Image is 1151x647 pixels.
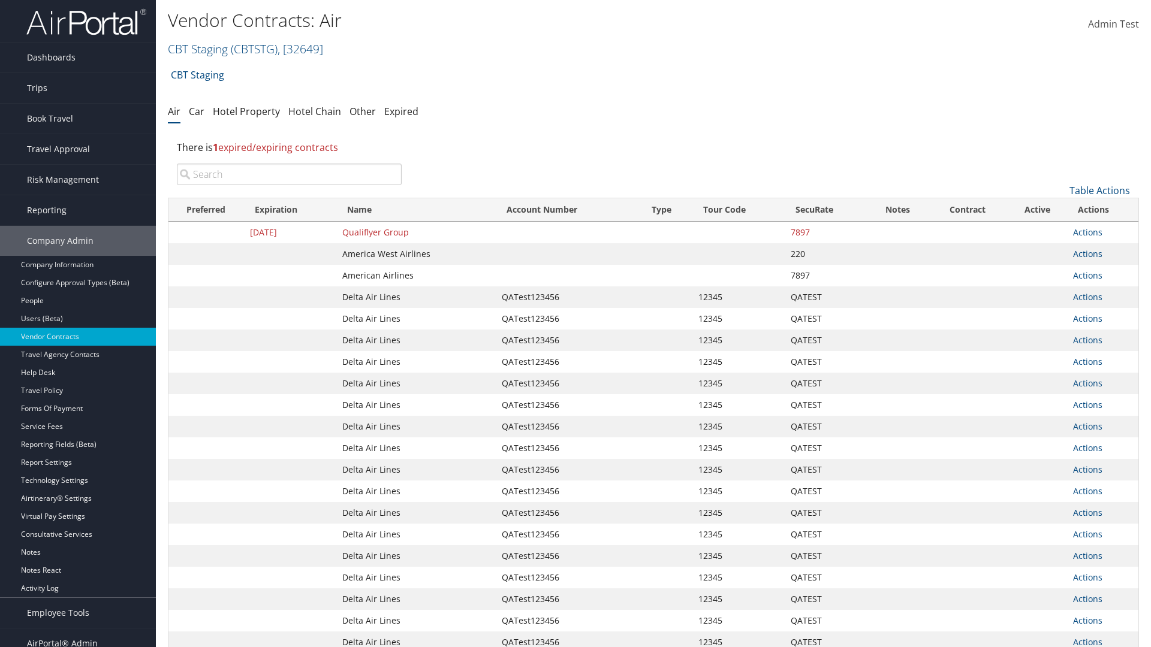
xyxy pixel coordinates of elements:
[927,198,1008,222] th: Contract: activate to sort column ascending
[27,73,47,103] span: Trips
[336,394,496,416] td: Delta Air Lines
[692,502,785,524] td: 12345
[1073,270,1102,281] a: Actions
[785,524,868,545] td: QATEST
[1073,291,1102,303] a: Actions
[692,351,785,373] td: 12345
[336,588,496,610] td: Delta Air Lines
[785,308,868,329] td: QATEST
[1067,198,1138,222] th: Actions
[27,226,94,256] span: Company Admin
[496,459,641,480] td: QATest123456
[496,567,641,588] td: QATest123456
[692,610,785,631] td: 12345
[1073,485,1102,497] a: Actions
[336,373,496,394] td: Delta Air Lines
[189,105,204,118] a: Car
[171,63,224,87] a: CBT Staging
[1073,507,1102,518] a: Actions
[785,351,868,373] td: QATEST
[496,394,641,416] td: QATest123456
[336,286,496,308] td: Delta Air Lines
[1073,356,1102,367] a: Actions
[785,610,868,631] td: QATEST
[336,437,496,459] td: Delta Air Lines
[785,545,868,567] td: QATEST
[496,416,641,437] td: QATest123456
[785,480,868,502] td: QATEST
[336,610,496,631] td: Delta Air Lines
[785,243,868,265] td: 220
[213,105,280,118] a: Hotel Property
[785,567,868,588] td: QATEST
[168,8,815,33] h1: Vendor Contracts: Air
[1073,421,1102,432] a: Actions
[336,545,496,567] td: Delta Air Lines
[349,105,376,118] a: Other
[1073,377,1102,389] a: Actions
[1073,442,1102,453] a: Actions
[785,286,868,308] td: QATEST
[496,198,641,222] th: Account Number: activate to sort column ascending
[692,437,785,459] td: 12345
[244,222,336,243] td: [DATE]
[785,588,868,610] td: QATEST
[692,480,785,502] td: 12345
[496,351,641,373] td: QATest123456
[641,198,692,222] th: Type: activate to sort column ascending
[692,588,785,610] td: 12345
[496,373,641,394] td: QATest123456
[692,459,785,480] td: 12345
[692,524,785,545] td: 12345
[168,41,323,57] a: CBT Staging
[496,610,641,631] td: QATest123456
[168,105,180,118] a: Air
[336,459,496,480] td: Delta Air Lines
[278,41,323,57] span: , [ 32649 ]
[26,8,146,36] img: airportal-logo.png
[336,329,496,351] td: Delta Air Lines
[336,265,496,286] td: American Airlines
[1073,572,1102,583] a: Actions
[1073,248,1102,259] a: Actions
[1073,593,1102,604] a: Actions
[496,524,641,545] td: QATest123456
[496,286,641,308] td: QATest123456
[336,198,496,222] th: Name: activate to sort column ascending
[692,329,785,351] td: 12345
[785,416,868,437] td: QATEST
[27,165,99,195] span: Risk Management
[785,373,868,394] td: QATEST
[496,545,641,567] td: QATest123456
[496,329,641,351] td: QATest123456
[692,198,785,222] th: Tour Code: activate to sort column ascending
[1073,226,1102,238] a: Actions
[496,437,641,459] td: QATest123456
[336,308,496,329] td: Delta Air Lines
[27,598,89,628] span: Employee Tools
[785,437,868,459] td: QATEST
[168,131,1139,164] div: There is
[336,222,496,243] td: Qualiflyer Group
[785,198,868,222] th: SecuRate: activate to sort column ascending
[692,308,785,329] td: 12345
[384,105,418,118] a: Expired
[336,243,496,265] td: America West Airlines
[692,373,785,394] td: 12345
[785,329,868,351] td: QATEST
[213,141,338,154] span: expired/expiring contracts
[288,105,341,118] a: Hotel Chain
[27,195,67,225] span: Reporting
[785,265,868,286] td: 7897
[213,141,218,154] strong: 1
[1073,313,1102,324] a: Actions
[1008,198,1066,222] th: Active: activate to sort column ascending
[1073,464,1102,475] a: Actions
[1073,528,1102,540] a: Actions
[27,104,73,134] span: Book Travel
[868,198,927,222] th: Notes: activate to sort column ascending
[177,164,402,185] input: Search
[692,567,785,588] td: 12345
[1088,6,1139,43] a: Admin Test
[785,502,868,524] td: QATEST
